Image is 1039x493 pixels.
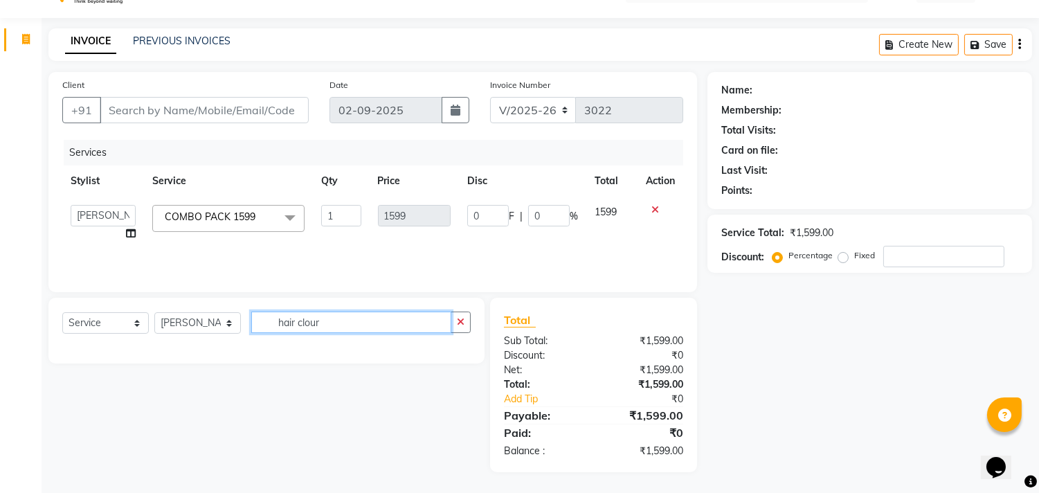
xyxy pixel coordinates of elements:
div: ₹1,599.00 [594,334,694,348]
div: ₹1,599.00 [594,444,694,458]
div: ₹1,599.00 [594,407,694,424]
th: Action [638,165,683,197]
div: ₹1,599.00 [790,226,833,240]
a: Add Tip [494,392,611,406]
span: Total [504,313,536,328]
div: Net: [494,363,594,377]
div: Payable: [494,407,594,424]
span: F [509,209,514,224]
div: Service Total: [721,226,784,240]
div: Points: [721,183,752,198]
div: ₹0 [611,392,694,406]
label: Percentage [788,249,833,262]
div: Total Visits: [721,123,776,138]
a: PREVIOUS INVOICES [133,35,231,47]
div: Discount: [494,348,594,363]
div: Card on file: [721,143,778,158]
div: Last Visit: [721,163,768,178]
span: COMBO PACK 1599 [165,210,255,223]
div: Membership: [721,103,781,118]
button: +91 [62,97,101,123]
label: Date [329,79,348,91]
div: Total: [494,377,594,392]
input: Search or Scan [251,312,451,333]
div: Sub Total: [494,334,594,348]
span: % [570,209,578,224]
input: Search by Name/Mobile/Email/Code [100,97,309,123]
th: Service [144,165,313,197]
th: Stylist [62,165,144,197]
th: Qty [313,165,369,197]
div: Discount: [721,250,764,265]
div: Name: [721,83,752,98]
a: INVOICE [65,29,116,54]
div: ₹1,599.00 [594,377,694,392]
label: Invoice Number [490,79,550,91]
div: ₹0 [594,348,694,363]
div: Paid: [494,424,594,441]
div: Services [64,140,694,165]
iframe: chat widget [981,438,1025,479]
div: ₹0 [594,424,694,441]
label: Client [62,79,84,91]
span: 1599 [595,206,617,218]
label: Fixed [854,249,875,262]
th: Disc [459,165,586,197]
button: Create New [879,34,959,55]
th: Price [370,165,459,197]
div: ₹1,599.00 [594,363,694,377]
div: Balance : [494,444,594,458]
th: Total [586,165,638,197]
button: Save [964,34,1013,55]
a: x [255,210,262,223]
span: | [520,209,523,224]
